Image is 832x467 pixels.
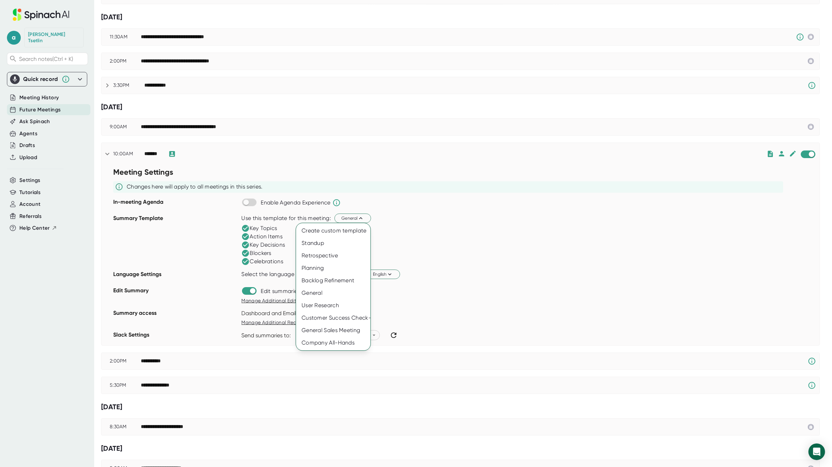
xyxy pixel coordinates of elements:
[296,262,370,274] div: Planning
[296,299,370,312] div: User Research
[296,225,370,237] div: Create custom template
[296,274,370,287] div: Backlog Refinement
[808,443,825,460] div: Open Intercom Messenger
[296,337,370,349] div: Company All-Hands
[296,249,370,262] div: Retrospective
[296,287,370,299] div: General
[296,237,370,249] div: Standup
[296,324,370,337] div: General Sales Meeting
[296,312,370,324] div: Customer Success Check-In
